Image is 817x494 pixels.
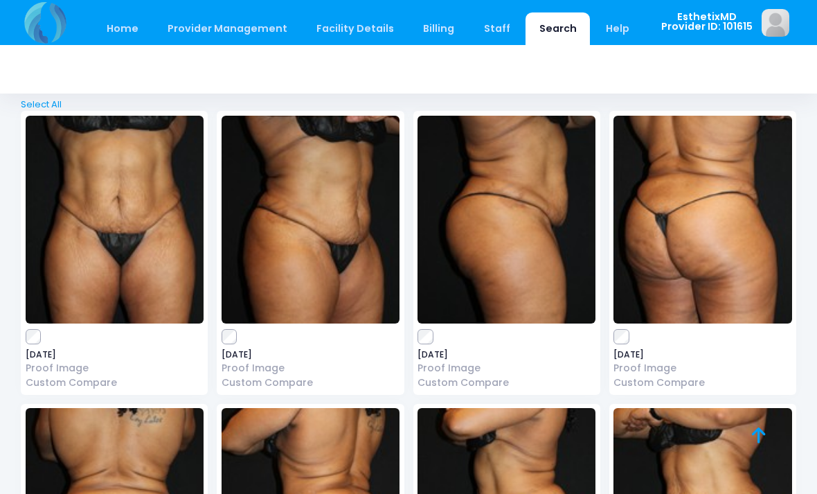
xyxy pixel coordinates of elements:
a: Proof Image [222,361,399,376]
a: Staff [470,12,523,45]
a: Billing [410,12,468,45]
a: Custom Compare [418,376,595,390]
a: Provider Management [154,12,300,45]
span: [DATE] [222,351,399,359]
span: [DATE] [418,351,595,359]
span: [DATE] [613,351,791,359]
a: Custom Compare [613,376,791,390]
img: image [613,116,791,324]
span: EsthetixMD Provider ID: 101615 [661,12,753,32]
a: Proof Image [26,361,204,376]
img: image [762,9,789,37]
a: Select All [17,98,801,112]
a: Proof Image [418,361,595,376]
a: Home [93,12,152,45]
img: image [418,116,595,324]
a: Proof Image [613,361,791,376]
a: Help [593,12,643,45]
img: image [26,116,204,324]
a: Custom Compare [26,376,204,390]
img: image [222,116,399,324]
a: Search [526,12,590,45]
a: Facility Details [303,12,408,45]
a: Custom Compare [222,376,399,390]
span: [DATE] [26,351,204,359]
